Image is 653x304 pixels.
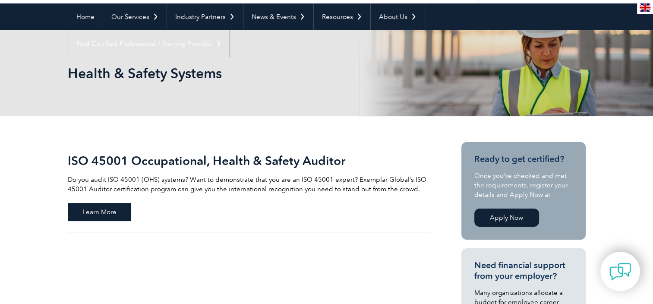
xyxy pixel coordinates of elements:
h3: Need financial support from your employer? [474,260,573,282]
a: ISO 45001 Occupational, Health & Safety Auditor Do you audit ISO 45001 (OHS) systems? Want to dem... [68,142,430,232]
span: Learn More [68,203,131,221]
h1: Health & Safety Systems [68,65,399,82]
a: Industry Partners [167,3,243,30]
h2: ISO 45001 Occupational, Health & Safety Auditor [68,154,430,168]
a: News & Events [243,3,313,30]
img: en [640,3,650,12]
a: Apply Now [474,209,539,227]
img: contact-chat.png [609,261,631,282]
p: Once you’ve checked and met the requirements, register your details and Apply Now at [474,171,573,199]
a: Home [68,3,103,30]
p: Do you audit ISO 45001 (OHS) systems? Want to demonstrate that you are an ISO 45001 expert? Exemp... [68,175,430,194]
a: Resources [314,3,370,30]
a: Our Services [103,3,167,30]
a: About Us [371,3,425,30]
a: Find Certified Professional / Training Provider [68,30,230,57]
h3: Ready to get certified? [474,154,573,165]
